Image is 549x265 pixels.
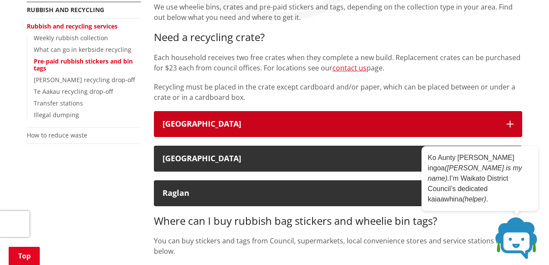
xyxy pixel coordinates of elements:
button: [GEOGRAPHIC_DATA] [154,111,522,137]
p: We use wheelie bins, crates and pre-paid stickers and tags, depending on the collection type in y... [154,2,522,22]
button: Raglan [154,180,522,206]
a: Te Aakau recycling drop-off [34,87,113,96]
div: Raglan [163,189,498,198]
a: Transfer stations [34,99,83,107]
a: Weekly rubbish collection [34,34,108,42]
h3: Where can I buy rubbish bag stickers and wheelie bin tags? [154,215,522,227]
a: Rubbish and recycling [27,6,104,14]
em: (helper) [463,195,486,203]
div: [GEOGRAPHIC_DATA] [163,154,498,163]
em: ([PERSON_NAME] is my name). [428,164,522,182]
div: [GEOGRAPHIC_DATA] [163,120,498,128]
a: How to reduce waste [27,131,87,139]
p: Recycling must be placed in the crate except cardboard and/or paper, which can be placed between ... [154,82,522,102]
a: Illegal dumping [34,111,79,119]
h3: Need a recycling crate? [154,31,522,44]
p: You can buy stickers and tags from Council, supermarkets, local convenience stores and service st... [154,236,522,256]
a: Rubbish and recycling services [27,22,118,30]
p: Ko Aunty [PERSON_NAME] ingoa I’m Waikato District Council’s dedicated kaiaawhina . [428,153,532,204]
button: [GEOGRAPHIC_DATA] [154,146,522,172]
a: contact us [332,63,367,73]
a: [PERSON_NAME] recycling drop-off [34,76,135,84]
a: What can go in kerbside recycling [34,45,131,54]
p: Each household receives two free crates when they complete a new build. Replacement crates can be... [154,52,522,73]
a: Top [9,247,40,265]
a: Pre-paid rubbish stickers and bin tags [34,57,133,73]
